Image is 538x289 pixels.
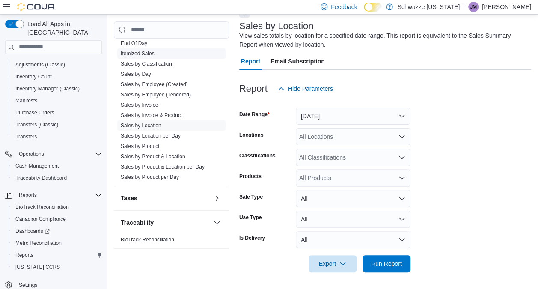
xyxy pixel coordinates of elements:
span: BioTrack Reconciliation [121,236,174,243]
a: Sales by Product & Location [121,154,185,160]
input: Dark Mode [364,3,382,12]
span: Sales by Product per Day [121,174,179,181]
a: End Of Day [121,40,147,46]
span: Traceabilty Dashboard [15,175,67,181]
button: [US_STATE] CCRS [9,261,105,273]
span: Reports [15,190,102,200]
span: Metrc Reconciliation [12,238,102,248]
button: Operations [2,148,105,160]
button: BioTrack Reconciliation [9,201,105,213]
div: View sales totals by location for a specified date range. This report is equivalent to the Sales ... [239,31,527,49]
button: Operations [15,149,48,159]
h3: Report [239,84,268,94]
button: Metrc Reconciliation [9,237,105,249]
span: Run Report [371,259,402,268]
p: Schwazze [US_STATE] [397,2,460,12]
label: Sale Type [239,193,263,200]
a: Transfers [12,132,40,142]
button: All [296,211,410,228]
span: Feedback [331,3,357,11]
button: Reports [2,189,105,201]
span: Email Subscription [270,53,325,70]
span: Sales by Classification [121,60,172,67]
span: Traceabilty Dashboard [12,173,102,183]
span: Sales by Product & Location [121,153,185,160]
span: Dashboards [15,228,50,235]
span: Washington CCRS [12,262,102,272]
button: Taxes [121,194,210,202]
a: Manifests [12,96,41,106]
label: Date Range [239,111,270,118]
label: Classifications [239,152,276,159]
a: Cash Management [12,161,62,171]
a: Sales by Invoice [121,102,158,108]
a: Sales by Product per Day [121,174,179,180]
span: [US_STATE] CCRS [15,264,60,271]
span: Inventory Count [12,72,102,82]
span: Canadian Compliance [15,216,66,223]
span: JM [470,2,477,12]
button: All [296,231,410,248]
span: BioTrack Reconciliation [12,202,102,212]
button: Inventory Manager (Classic) [9,83,105,95]
button: Manifests [9,95,105,107]
span: Sales by Location per Day [121,132,181,139]
span: Inventory Count [15,73,52,80]
span: Manifests [12,96,102,106]
span: Sales by Day [121,71,151,78]
a: Sales by Employee (Created) [121,81,188,87]
button: Adjustments (Classic) [9,59,105,71]
span: Cash Management [12,161,102,171]
span: Sales by Employee (Tendered) [121,91,191,98]
div: Jesse Mateyka [468,2,479,12]
a: Sales by Day [121,71,151,77]
button: Taxes [212,193,222,203]
span: Sales by Product & Location per Day [121,163,205,170]
a: Dashboards [9,225,105,237]
a: [US_STATE] CCRS [12,262,63,272]
a: Sales by Product & Location per Day [121,164,205,170]
span: Load All Apps in [GEOGRAPHIC_DATA] [24,20,102,37]
label: Is Delivery [239,235,265,241]
a: BioTrack Reconciliation [121,237,174,243]
a: Inventory Count [12,72,55,82]
button: Traceability [121,218,210,227]
label: Use Type [239,214,262,221]
button: Open list of options [398,154,405,161]
span: Settings [19,282,37,289]
span: Purchase Orders [12,108,102,118]
button: All [296,190,410,207]
span: Purchase Orders [15,109,54,116]
span: Metrc Reconciliation [15,240,62,247]
span: Sales by Employee (Created) [121,81,188,88]
button: Transfers [9,131,105,143]
span: Reports [19,192,37,199]
span: Sales by Invoice & Product [121,112,182,119]
span: Export [314,255,351,272]
label: Products [239,173,262,180]
span: Transfers [15,133,37,140]
span: Itemized Sales [121,50,155,57]
a: BioTrack Reconciliation [12,202,72,212]
a: Sales by Product [121,143,160,149]
button: Purchase Orders [9,107,105,119]
button: Traceabilty Dashboard [9,172,105,184]
span: Manifests [15,97,37,104]
button: Cash Management [9,160,105,172]
span: Operations [15,149,102,159]
a: Inventory Manager (Classic) [12,84,83,94]
span: Report [241,53,260,70]
span: Reports [15,252,33,259]
img: Cova [17,3,56,11]
a: Sales by Classification [121,61,172,67]
button: Canadian Compliance [9,213,105,225]
span: Dashboards [12,226,102,236]
a: Traceabilty Dashboard [12,173,70,183]
span: End Of Day [121,40,147,47]
button: Open list of options [398,133,405,140]
div: Sales [114,38,229,186]
span: Inventory Manager (Classic) [12,84,102,94]
a: Itemized Sales [121,51,155,57]
span: Transfers (Classic) [15,121,58,128]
